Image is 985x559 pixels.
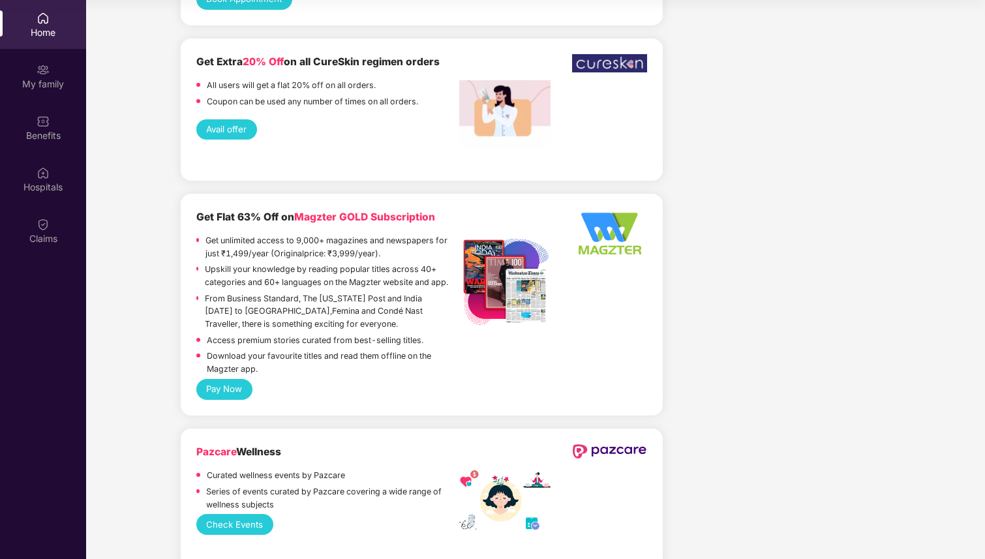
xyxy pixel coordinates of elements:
span: Pazcare [196,446,236,458]
button: Pay Now [196,379,252,400]
button: Check Events [196,514,273,535]
img: Logo%20-%20Option%202_340x220%20-%20Edited.png [572,209,647,258]
img: Listing%20Image%20-%20Option%201%20-%20Edited.png [459,235,551,327]
p: From Business Standard, The [US_STATE] Post and India [DATE] to [GEOGRAPHIC_DATA],Femina and Cond... [205,292,460,331]
img: svg+xml;base64,PHN2ZyBpZD0iQ2xhaW0iIHhtbG5zPSJodHRwOi8vd3d3LnczLm9yZy8yMDAwL3N2ZyIgd2lkdGg9IjIwIi... [37,218,50,231]
img: Screenshot%202022-12-27%20at%203.54.05%20PM.png [459,80,551,149]
p: Series of events curated by Pazcare covering a wide range of wellness subjects [206,485,459,511]
img: wellness_mobile.png [459,470,551,532]
span: Magzter GOLD Subscription [294,211,435,223]
img: svg+xml;base64,PHN2ZyBpZD0iSG9zcGl0YWxzIiB4bWxucz0iaHR0cDovL3d3dy53My5vcmcvMjAwMC9zdmciIHdpZHRoPS... [37,166,50,179]
b: Get Flat 63% Off on [196,211,435,223]
p: Upskill your knowledge by reading popular titles across 40+ categories and 60+ languages on the M... [205,263,459,288]
b: Get Extra on all CureSkin regimen orders [196,55,440,68]
img: svg+xml;base64,PHN2ZyB3aWR0aD0iMjAiIGhlaWdodD0iMjAiIHZpZXdCb3g9IjAgMCAyMCAyMCIgZmlsbD0ibm9uZSIgeG... [37,63,50,76]
span: 20% Off [243,55,284,68]
img: svg+xml;base64,PHN2ZyBpZD0iQmVuZWZpdHMiIHhtbG5zPSJodHRwOi8vd3d3LnczLm9yZy8yMDAwL3N2ZyIgd2lkdGg9Ij... [37,115,50,128]
p: Coupon can be used any number of times on all orders. [207,95,418,108]
img: newPazcareLogo.svg [572,444,647,459]
p: Download your favourite titles and read them offline on the Magzter app. [207,350,460,375]
button: Avail offer [196,119,257,140]
p: All users will get a flat 20% off on all orders. [207,79,376,92]
b: Wellness [196,446,281,458]
p: Curated wellness events by Pazcare [207,469,345,482]
img: WhatsApp%20Image%202022-12-23%20at%206.17.28%20PM.jpeg [572,54,647,72]
p: Access premium stories curated from best-selling titles. [207,334,423,347]
p: Get unlimited access to 9,000+ magazines and newspapers for just ₹1,499/year (Originalprice: ₹3,9... [205,234,459,260]
img: svg+xml;base64,PHN2ZyBpZD0iSG9tZSIgeG1sbnM9Imh0dHA6Ly93d3cudzMub3JnLzIwMDAvc3ZnIiB3aWR0aD0iMjAiIG... [37,12,50,25]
